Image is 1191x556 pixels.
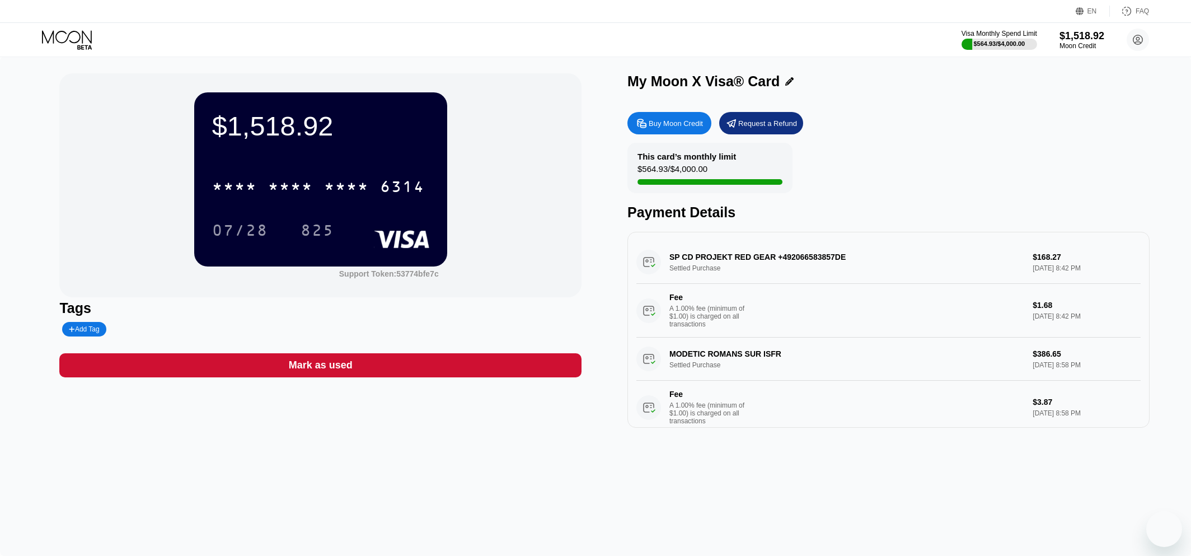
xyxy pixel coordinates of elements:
div: $1,518.92 [1059,30,1104,42]
div: EN [1087,7,1097,15]
div: $1,518.92 [212,110,429,142]
div: FAQ [1136,7,1149,15]
div: 6314 [380,179,425,197]
div: $3.87 [1033,398,1140,407]
div: Buy Moon Credit [649,119,703,128]
div: [DATE] 8:58 PM [1033,409,1140,417]
div: Add Tag [62,322,106,337]
div: $1.68 [1033,301,1140,310]
div: Visa Monthly Spend Limit$564.93/$4,000.00 [962,30,1037,50]
div: This card’s monthly limit [637,152,736,161]
div: $564.93 / $4,000.00 [973,40,1025,47]
div: Fee [669,293,748,302]
div: Tags [59,300,582,316]
div: 825 [301,223,334,241]
div: Request a Refund [719,112,803,134]
div: $1,518.92Moon Credit [1059,30,1104,50]
div: Support Token: 53774bfe7c [339,269,439,278]
div: Support Token:53774bfe7c [339,269,439,278]
iframe: Bouton de lancement de la fenêtre de messagerie [1146,511,1182,547]
div: Add Tag [69,325,99,333]
div: Visa Monthly Spend Limit [962,30,1037,38]
div: Request a Refund [738,119,797,128]
div: A 1.00% fee (minimum of $1.00) is charged on all transactions [669,401,753,425]
div: My Moon X Visa® Card [627,73,780,90]
div: Mark as used [59,353,582,377]
div: 07/28 [212,223,268,241]
div: EN [1076,6,1110,17]
div: Buy Moon Credit [627,112,711,134]
div: [DATE] 8:42 PM [1033,312,1140,320]
div: Moon Credit [1059,42,1104,50]
div: $564.93 / $4,000.00 [637,164,707,179]
div: FeeA 1.00% fee (minimum of $1.00) is charged on all transactions$1.68[DATE] 8:42 PM [636,284,1141,338]
div: A 1.00% fee (minimum of $1.00) is charged on all transactions [669,305,753,328]
div: Payment Details [627,204,1150,221]
div: Mark as used [289,359,353,372]
div: 07/28 [204,216,276,244]
div: FAQ [1110,6,1149,17]
div: FeeA 1.00% fee (minimum of $1.00) is charged on all transactions$3.87[DATE] 8:58 PM [636,381,1141,434]
div: Fee [669,390,748,399]
div: 825 [292,216,343,244]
